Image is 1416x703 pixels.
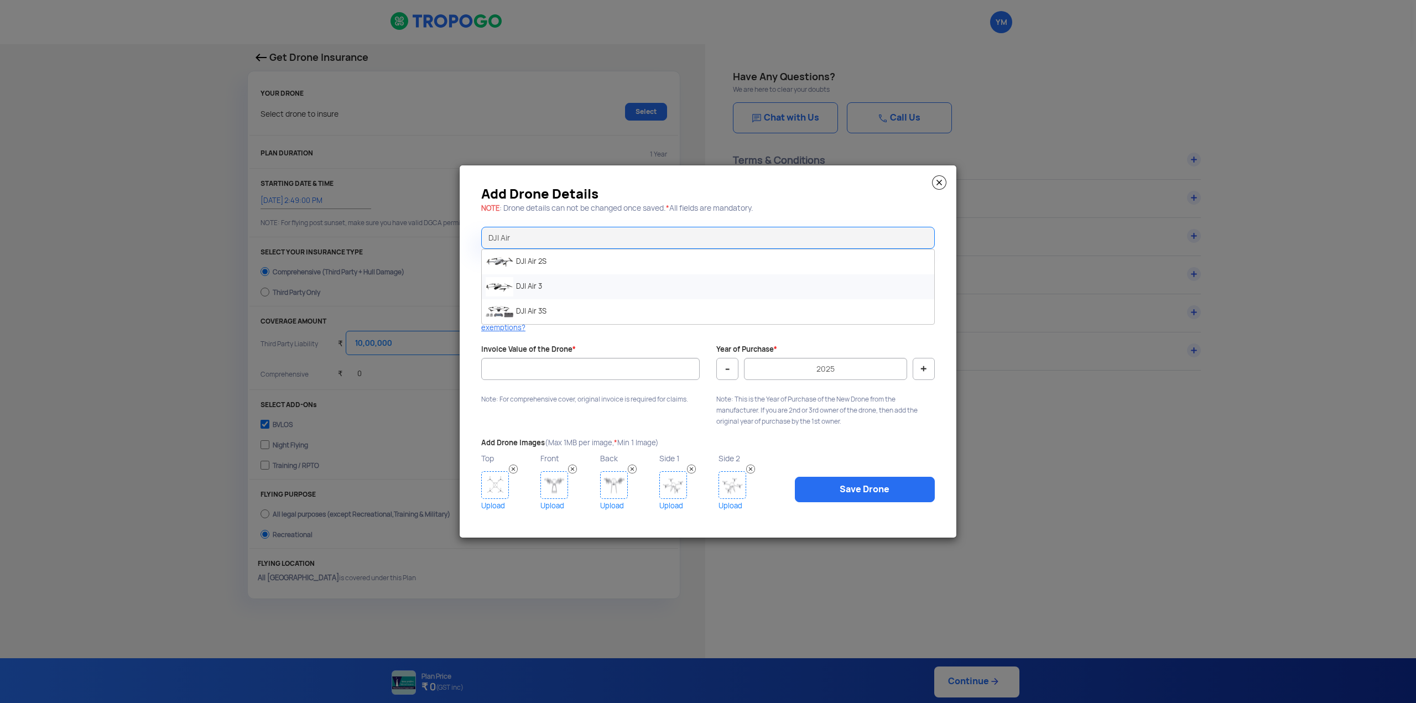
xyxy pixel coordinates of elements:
span: NOTE [481,204,499,213]
a: Upload [481,499,538,513]
p: Note: This is the Year of Purchase of the New Drone from the manufacturer. If you are 2nd or 3rd ... [716,394,935,427]
img: Drone Image [659,471,687,499]
img: Drone pic [486,277,513,296]
a: Upload [659,499,716,513]
img: Drone pic [486,302,513,321]
h3: Add Drone Details [481,190,935,199]
a: Upload [600,499,657,513]
img: Drone pic [486,252,513,272]
p: Side 2 [719,451,775,466]
p: Top [481,451,538,466]
label: Invoice Value of the Drone [481,345,576,355]
p: Back [600,451,657,466]
p: Front [540,451,597,466]
a: Upload [540,499,597,513]
img: Remove Image [628,465,637,473]
span: (Max 1MB per image, Min 1 Image) [545,438,659,447]
img: Remove Image [687,465,696,473]
img: Drone Image [719,471,746,499]
button: + [913,358,935,380]
a: Save Drone [795,477,935,502]
li: DJI Air 3 [482,274,934,299]
li: DJI Air 2S [482,249,934,274]
img: Remove Image [746,465,755,473]
li: DJI Air 3S [482,299,934,324]
p: Note: For comprehensive cover, original invoice is required for claims. [481,394,700,405]
img: Drone Image [481,471,509,499]
img: close [932,175,946,190]
label: Year of Purchase [716,345,777,355]
label: Add Drone Images [481,438,659,449]
img: Drone Image [540,471,568,499]
img: Remove Image [509,465,518,473]
h5: : Drone details can not be changed once saved. All fields are mandatory. [481,204,935,212]
a: Upload [719,499,775,513]
button: - [716,358,738,380]
img: Drone Image [600,471,628,499]
input: Drone Model : Search by name or brand, eg DOPO, Dhaksha [481,227,935,249]
p: Side 1 [659,451,716,466]
img: Remove Image [568,465,577,473]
